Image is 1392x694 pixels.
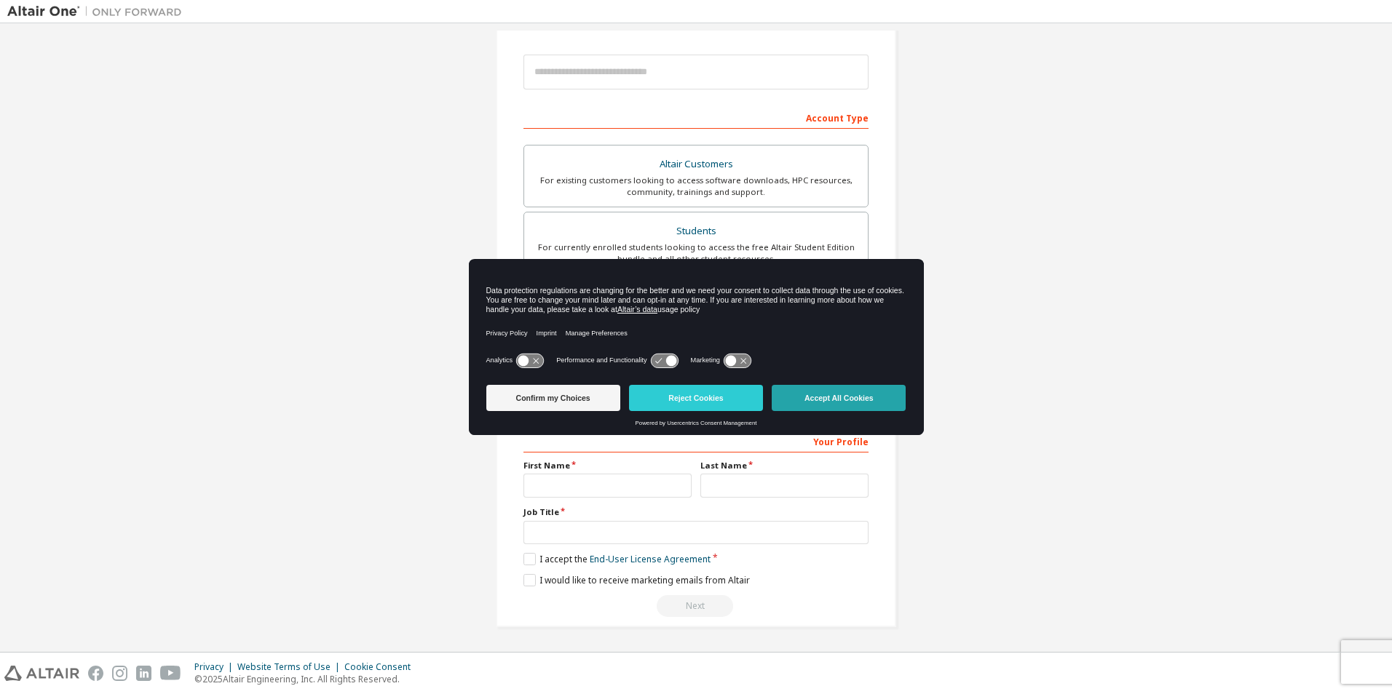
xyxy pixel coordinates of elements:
[590,553,711,565] a: End-User License Agreement
[533,242,859,265] div: For currently enrolled students looking to access the free Altair Student Edition bundle and all ...
[523,460,692,471] label: First Name
[523,105,869,129] div: Account Type
[533,221,859,242] div: Students
[344,661,419,673] div: Cookie Consent
[523,429,869,452] div: Your Profile
[194,661,237,673] div: Privacy
[4,666,79,681] img: altair_logo.svg
[88,666,103,681] img: facebook.svg
[523,574,750,586] label: I would like to receive marketing emails from Altair
[523,553,711,565] label: I accept the
[112,666,127,681] img: instagram.svg
[160,666,181,681] img: youtube.svg
[7,4,189,19] img: Altair One
[523,506,869,518] label: Job Title
[136,666,151,681] img: linkedin.svg
[533,154,859,175] div: Altair Customers
[194,673,419,685] p: © 2025 Altair Engineering, Inc. All Rights Reserved.
[237,661,344,673] div: Website Terms of Use
[523,595,869,617] div: Read and acccept EULA to continue
[700,460,869,471] label: Last Name
[533,175,859,198] div: For existing customers looking to access software downloads, HPC resources, community, trainings ...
